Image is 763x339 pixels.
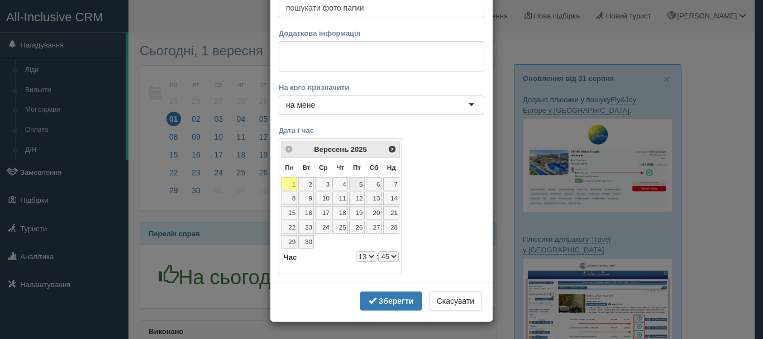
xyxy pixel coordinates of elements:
[366,206,382,219] a: 20
[430,292,481,311] button: Скасувати
[332,206,348,219] a: 18
[332,192,348,205] a: 11
[279,125,484,136] label: Дата і час
[315,221,331,234] a: 24
[319,164,328,171] span: Середа
[282,192,298,205] a: 8
[298,235,314,249] a: 30
[349,221,365,234] a: 26
[366,221,382,234] a: 27
[281,251,297,263] dt: Час
[285,164,293,171] span: Понеділок
[286,99,315,111] div: на мене
[351,145,367,154] span: 2025
[353,164,361,171] span: П
[298,177,314,190] a: 2
[336,164,344,171] span: Четвер
[282,206,298,219] a: 15
[332,221,348,234] a: 25
[349,177,365,190] a: 5
[315,192,331,205] a: 10
[279,82,484,93] label: На кого призначити
[366,177,382,190] a: 6
[332,177,348,190] a: 4
[279,28,484,39] label: Додаткова інформація
[383,221,400,234] a: 28
[383,206,400,219] a: 21
[282,221,298,234] a: 22
[366,192,382,205] a: 13
[370,164,379,171] span: Субота
[379,297,414,305] b: Зберегти
[387,164,396,171] span: Неділя
[298,192,314,205] a: 9
[349,192,365,205] a: 12
[315,177,331,190] a: 3
[282,235,298,249] a: 29
[388,145,397,154] span: Наст>
[383,177,400,190] a: 7
[360,292,422,311] button: Зберегти
[349,206,365,219] a: 19
[314,145,349,154] span: Вересень
[302,164,310,171] span: Вівторок
[315,206,331,219] a: 17
[385,142,398,155] a: Наст>
[298,206,314,219] a: 16
[298,221,314,234] a: 23
[282,177,298,190] a: 1
[383,192,400,205] a: 14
